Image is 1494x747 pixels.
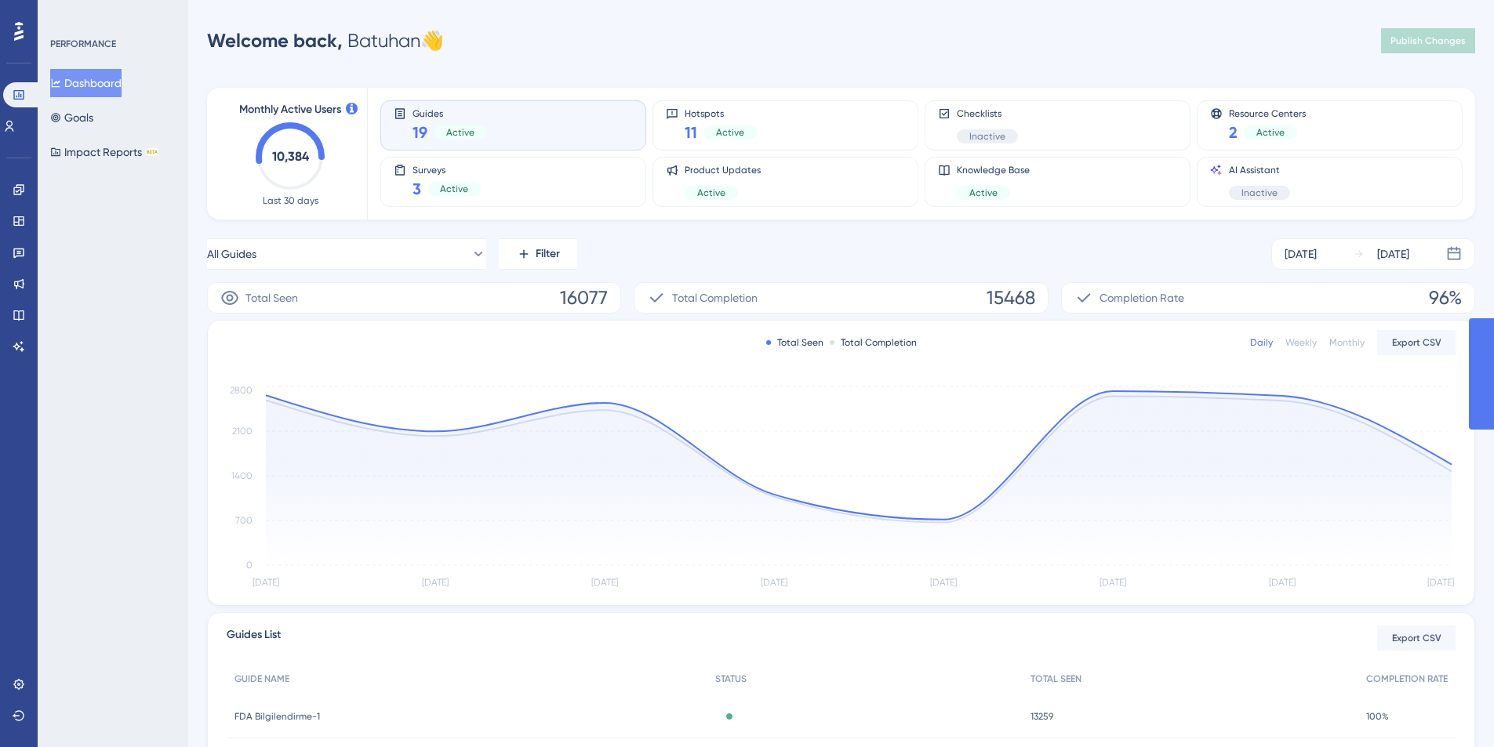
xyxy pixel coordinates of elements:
[235,515,253,526] tspan: 700
[591,577,618,588] tspan: [DATE]
[1392,336,1441,349] span: Export CSV
[969,130,1005,143] span: Inactive
[685,121,697,143] span: 11
[239,100,341,119] span: Monthly Active Users
[1256,126,1285,139] span: Active
[50,103,93,132] button: Goals
[207,28,444,53] div: Batuhan 👋
[50,69,122,97] button: Dashboard
[232,426,253,437] tspan: 2100
[1285,336,1317,349] div: Weekly
[766,336,823,349] div: Total Seen
[1377,245,1409,263] div: [DATE]
[207,238,486,270] button: All Guides
[1377,626,1456,651] button: Export CSV
[413,178,421,200] span: 3
[1100,577,1126,588] tspan: [DATE]
[1100,288,1184,307] span: Completion Rate
[50,138,159,166] button: Impact ReportsBETA
[1429,285,1462,310] span: 96%
[697,187,725,199] span: Active
[1229,107,1306,118] span: Resource Centers
[246,560,253,571] tspan: 0
[987,285,1035,310] span: 15468
[145,148,159,156] div: BETA
[207,29,343,52] span: Welcome back,
[231,470,253,481] tspan: 1400
[1285,245,1317,263] div: [DATE]
[536,245,560,263] span: Filter
[1428,685,1475,732] iframe: UserGuiding AI Assistant Launcher
[969,187,998,199] span: Active
[440,183,468,195] span: Active
[234,673,289,685] span: GUIDE NAME
[716,126,744,139] span: Active
[207,245,256,263] span: All Guides
[1241,187,1278,199] span: Inactive
[715,673,747,685] span: STATUS
[1390,34,1466,47] span: Publish Changes
[1269,577,1296,588] tspan: [DATE]
[685,107,757,118] span: Hotspots
[1392,632,1441,644] span: Export CSV
[413,121,427,143] span: 19
[560,285,608,310] span: 16077
[263,194,318,207] span: Last 30 days
[1381,28,1475,53] button: Publish Changes
[957,164,1030,176] span: Knowledge Base
[957,107,1018,120] span: Checklists
[413,164,481,175] span: Surveys
[230,385,253,396] tspan: 2800
[1031,710,1053,723] span: 13259
[830,336,917,349] div: Total Completion
[1250,336,1273,349] div: Daily
[685,164,761,176] span: Product Updates
[253,577,279,588] tspan: [DATE]
[1329,336,1365,349] div: Monthly
[1229,121,1238,143] span: 2
[1229,164,1290,176] span: AI Assistant
[761,577,787,588] tspan: [DATE]
[245,288,298,307] span: Total Seen
[499,238,577,270] button: Filter
[930,577,957,588] tspan: [DATE]
[422,577,449,588] tspan: [DATE]
[227,626,281,651] span: Guides List
[234,710,320,723] span: FDA Bilgilendirme-1
[672,288,758,307] span: Total Completion
[1366,710,1389,723] span: 100%
[446,126,474,139] span: Active
[1031,673,1081,685] span: TOTAL SEEN
[1377,330,1456,355] button: Export CSV
[50,38,116,50] div: PERFORMANCE
[1427,577,1454,588] tspan: [DATE]
[272,149,310,164] text: 10,384
[413,107,487,118] span: Guides
[1366,673,1448,685] span: COMPLETION RATE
